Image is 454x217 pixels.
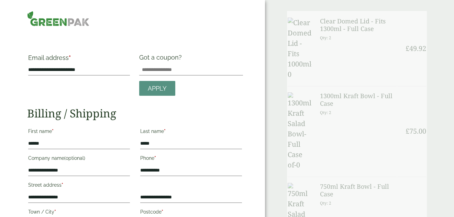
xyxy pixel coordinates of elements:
[140,153,242,165] label: Phone
[148,85,167,92] span: Apply
[64,155,85,161] span: (optional)
[27,107,243,120] h2: Billing / Shipping
[139,81,175,96] a: Apply
[27,11,89,26] img: GreenPak Supplies
[164,128,166,134] abbr: required
[139,54,185,64] label: Got a coupon?
[52,128,54,134] abbr: required
[162,209,163,215] abbr: required
[28,55,130,64] label: Email address
[28,126,130,138] label: First name
[154,155,156,161] abbr: required
[140,126,242,138] label: Last name
[28,153,130,165] label: Company name
[69,54,71,61] abbr: required
[62,182,63,188] abbr: required
[54,209,56,215] abbr: required
[28,180,130,192] label: Street address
